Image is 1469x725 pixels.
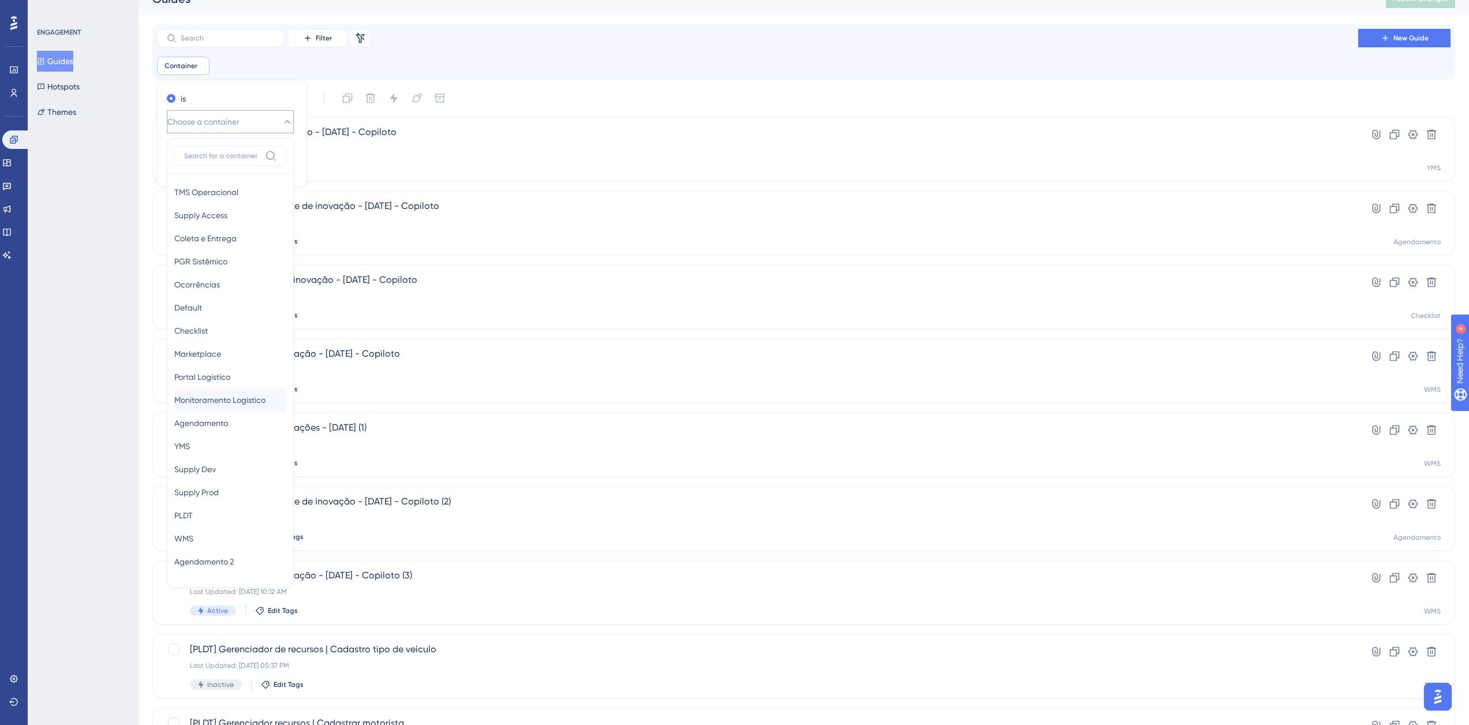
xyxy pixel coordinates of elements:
span: Coleta e Entrega [174,231,237,245]
button: Default [174,296,286,319]
div: Last Updated: [DATE] 05:37 PM [190,661,1325,670]
div: Então eu sugiro trocar a condição para 'AND' ao invés de 'OR'. 😊 [18,210,180,233]
button: PGR Sistêmico [174,250,286,273]
button: YMS [174,435,286,458]
span: [WMS] Template de inovação - [DATE] - Copiloto (3) [190,569,1325,582]
div: 150878 [182,81,212,93]
span: [WMS] Template de inovações - [DATE] (1) [190,421,1325,435]
label: is [181,92,186,106]
iframe: UserGuiding AI Assistant Launcher [1421,679,1455,714]
button: Carregar anexo [55,378,64,387]
p: Ativo [56,14,75,26]
span: Edit Tags [274,680,304,689]
span: Portal Logístico [174,370,230,384]
span: Default [174,301,202,315]
span: TMS Operacional [174,185,238,199]
div: PLDT [1425,681,1441,690]
span: WMS [174,532,193,545]
span: [YMS] Template de inovação - [DATE] - Copiloto [190,125,1325,139]
div: Oii [PERSON_NAME],Verifiquei aqui, você está usando 'OR' junto com vários not contains e not equa... [9,135,189,240]
div: Diênifer diz… [9,310,222,378]
div: YMS [1427,163,1441,173]
span: [Agendamento] Template de inovação - [DATE] - Copiloto (2) [190,495,1325,509]
button: Marketplace [174,342,286,365]
img: Profile image for Diênifer [33,6,51,25]
button: TMS Operacional [174,181,286,204]
button: Ocorrências [174,273,286,296]
div: Diênifer diz… [9,135,222,249]
button: Agendamento [174,412,286,435]
button: Hotspots [37,76,80,97]
div: Last Updated: [DATE] 04:27 PM [190,144,1325,153]
div: Alexandre diz… [9,249,222,275]
span: Container [165,61,197,70]
span: PGR Sistêmico [174,255,227,268]
span: [Checklist] Template de inovação - [DATE] - Copiloto [190,273,1325,287]
div: WMS [1424,607,1441,616]
input: Search [181,34,274,42]
button: Início [181,5,203,27]
div: Qual é o ID do material? [18,47,117,59]
span: Filter [316,33,332,43]
div: WMS [1424,459,1441,468]
button: Start recording [73,378,83,387]
div: Qual é o ID do material? [9,40,126,66]
div: Last Updated: [DATE] 10:12 AM [190,587,1325,596]
div: Obrigada! Vou verificar e já te retorno; [18,116,175,128]
div: Disponha! 😉 [18,317,166,328]
button: Supply Access [174,204,286,227]
div: Alexandre diz… [9,74,222,109]
div: Checklist [1411,311,1441,320]
span: Active [207,606,228,615]
div: Last Updated: [DATE] 04:27 PM [190,365,1325,375]
button: Enviar mensagem… [198,373,216,392]
span: Ocorrências [174,278,220,292]
div: Se tiver alguma dúvida estarei aqui! [18,334,166,345]
span: Agendamento 2 [174,555,234,569]
button: Edit Tags [261,680,304,689]
div: ENGAGEMENT [37,28,81,37]
div: Certo. vou ajustar [131,249,222,274]
span: Supply Access [174,208,227,222]
button: WMS [174,527,286,550]
button: Edit Tags [255,606,298,615]
span: PLDT [174,509,193,522]
button: Supply Prod [174,481,286,504]
div: Verifiquei aqui, você está usando 'OR' junto com vários not contains e not equals, e isso faz o g... [18,159,180,204]
div: Diênifer diz… [9,109,222,136]
input: Search for a container [184,151,260,160]
span: [Agendamento] Template de inovação - [DATE] - Copiloto [190,199,1325,213]
button: Coleta e Entrega [174,227,286,250]
span: Checklist [174,324,208,338]
button: Supply Dev [174,458,286,481]
span: Inactive [207,680,234,689]
button: Guides [37,51,73,72]
div: Muito obrigado! [148,282,212,294]
div: WMS [1424,385,1441,394]
textarea: Envie uma mensagem... [10,354,221,373]
div: Last Updated: [DATE] 04:27 PM [190,292,1325,301]
span: [WMS] Template de inovação - [DATE] - Copiloto [190,347,1325,361]
button: Themes [37,102,76,122]
span: YMS [174,439,190,453]
span: [PLDT] Gerenciador de recursos | Cadastro tipo de veículo [190,642,1325,656]
h1: Diênifer [56,6,92,14]
button: Checklist [174,319,286,342]
div: Alexandre diz… [9,275,222,310]
div: 4 [80,6,84,15]
button: New Guide [1358,29,1451,47]
div: Fechar [203,5,223,25]
div: Muito obrigado! [139,275,222,301]
div: Last Updated: [DATE] 04:27 PM [190,218,1325,227]
button: Seletor de Gif [36,378,46,387]
button: Monitoramento Logístico [174,388,286,412]
div: Last Updated: [DATE] 10:57 AM [190,513,1325,522]
span: Supply Prod [174,485,219,499]
button: Portal Logístico [174,365,286,388]
span: New Guide [1393,33,1429,43]
div: Disponha! 😉Se tiver alguma dúvida estarei aqui!Diênifer • Há 4h [9,310,175,352]
button: Choose a container [167,110,294,133]
span: Edit Tags [268,606,298,615]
